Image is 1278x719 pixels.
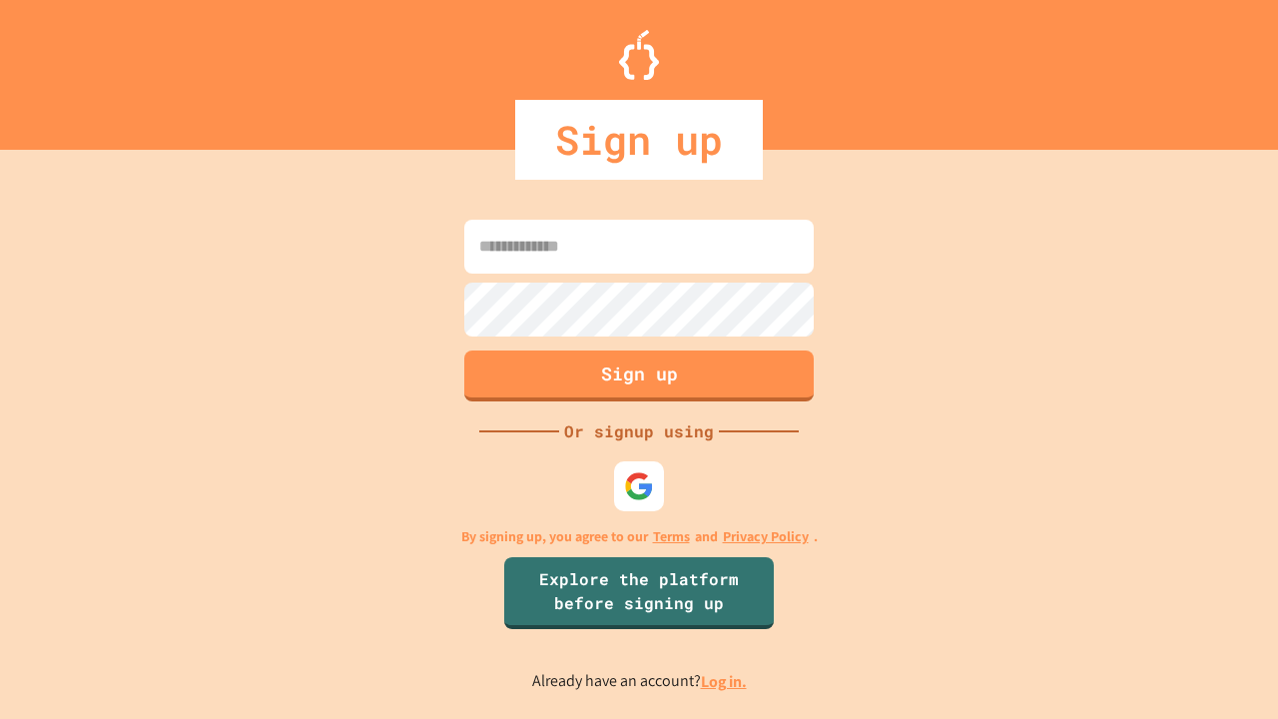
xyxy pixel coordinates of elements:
[653,526,690,547] a: Terms
[559,419,719,443] div: Or signup using
[464,351,814,401] button: Sign up
[532,669,747,694] p: Already have an account?
[461,526,818,547] p: By signing up, you agree to our and .
[515,100,763,180] div: Sign up
[504,557,774,629] a: Explore the platform before signing up
[701,671,747,692] a: Log in.
[723,526,809,547] a: Privacy Policy
[624,471,654,501] img: google-icon.svg
[1194,639,1258,699] iframe: chat widget
[619,30,659,80] img: Logo.svg
[1112,552,1258,637] iframe: chat widget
